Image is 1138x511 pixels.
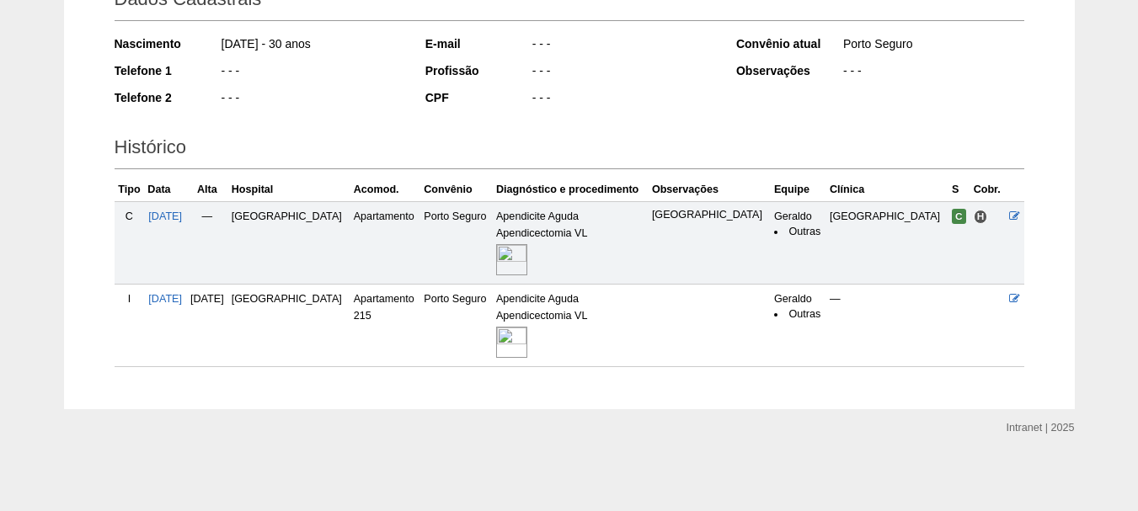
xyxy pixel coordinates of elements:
td: [GEOGRAPHIC_DATA] [826,201,948,284]
th: Convênio [420,178,493,202]
li: Outras [774,225,823,240]
td: [GEOGRAPHIC_DATA] [228,284,350,366]
th: Cobr. [970,178,1006,202]
td: Apartamento [350,201,421,284]
span: Confirmada [952,209,966,224]
td: Porto Seguro [420,284,493,366]
a: [DATE] [148,293,182,305]
th: Equipe [771,178,826,202]
td: Geraldo [771,284,826,366]
th: Tipo [115,178,145,202]
td: [GEOGRAPHIC_DATA] [228,201,350,284]
div: Intranet | 2025 [1007,419,1075,436]
th: Hospital [228,178,350,202]
div: E-mail [425,35,531,52]
div: CPF [425,89,531,106]
div: Telefone 1 [115,62,220,79]
div: - - - [841,62,1024,83]
div: Telefone 2 [115,89,220,106]
th: Acomod. [350,178,421,202]
div: - - - [531,62,713,83]
th: Diagnóstico e procedimento [493,178,649,202]
td: Geraldo [771,201,826,284]
th: Observações [649,178,771,202]
th: Clínica [826,178,948,202]
div: [DATE] - 30 anos [220,35,403,56]
div: Observações [736,62,841,79]
div: - - - [531,35,713,56]
div: Porto Seguro [841,35,1024,56]
div: - - - [531,89,713,110]
td: Apendicite Aguda Apendicectomia VL [493,284,649,366]
td: Porto Seguro [420,201,493,284]
p: [GEOGRAPHIC_DATA] [652,208,767,222]
h2: Histórico [115,130,1024,169]
div: Convênio atual [736,35,841,52]
div: Nascimento [115,35,220,52]
td: — [826,284,948,366]
td: Apartamento 215 [350,284,421,366]
th: Alta [186,178,228,202]
div: C [118,208,142,225]
div: Profissão [425,62,531,79]
div: I [118,290,142,307]
span: [DATE] [190,293,224,305]
td: — [186,201,228,284]
li: Outras [774,307,823,322]
td: Apendicite Aguda Apendicectomia VL [493,201,649,284]
span: Hospital [974,210,988,224]
th: S [948,178,970,202]
div: - - - [220,62,403,83]
div: - - - [220,89,403,110]
a: [DATE] [148,210,182,222]
th: Data [144,178,186,202]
